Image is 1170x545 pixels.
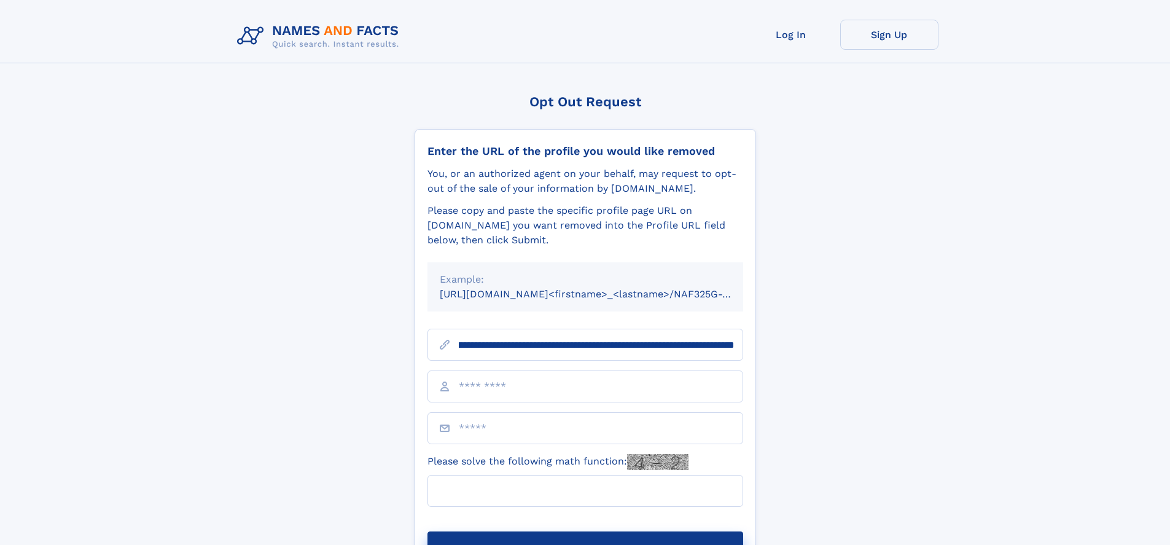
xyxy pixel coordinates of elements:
[440,272,731,287] div: Example:
[742,20,840,50] a: Log In
[427,144,743,158] div: Enter the URL of the profile you would like removed
[427,167,743,196] div: You, or an authorized agent on your behalf, may request to opt-out of the sale of your informatio...
[440,288,766,300] small: [URL][DOMAIN_NAME]<firstname>_<lastname>/NAF325G-xxxxxxxx
[427,454,688,470] label: Please solve the following math function:
[427,203,743,248] div: Please copy and paste the specific profile page URL on [DOMAIN_NAME] you want removed into the Pr...
[415,94,756,109] div: Opt Out Request
[840,20,938,50] a: Sign Up
[232,20,409,53] img: Logo Names and Facts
